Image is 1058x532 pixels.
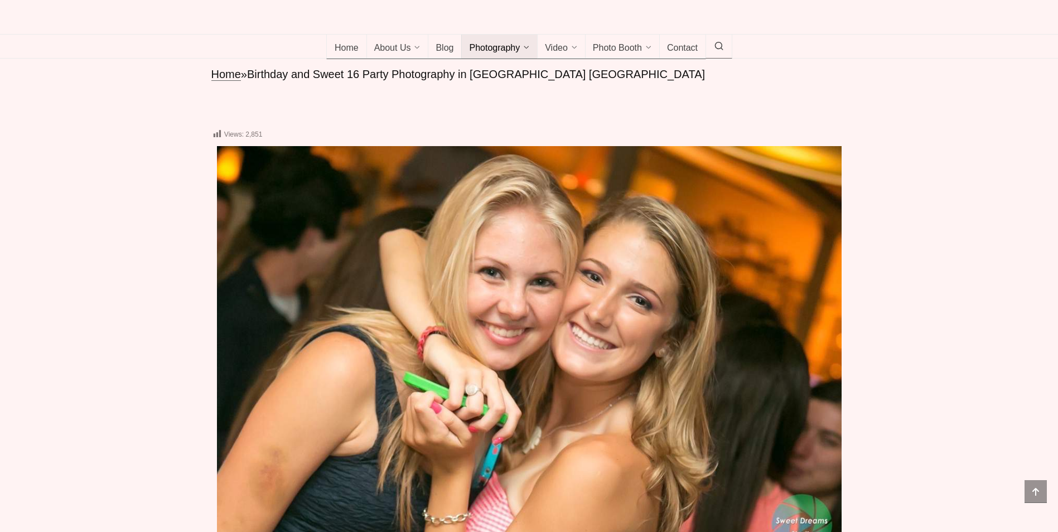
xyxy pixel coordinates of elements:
[241,68,247,80] span: »
[545,43,568,54] span: Video
[667,43,698,54] span: Contact
[335,43,359,54] span: Home
[461,35,538,59] a: Photography
[224,130,244,138] span: Views:
[659,35,706,59] a: Contact
[366,35,429,59] a: About Us
[469,43,520,54] span: Photography
[537,35,586,59] a: Video
[211,67,847,82] nav: breadcrumbs
[585,35,660,59] a: Photo Booth
[436,43,453,54] span: Blog
[245,130,262,138] span: 2,851
[374,43,411,54] span: About Us
[247,68,705,80] span: Birthday and Sweet 16 Party Photography in [GEOGRAPHIC_DATA] [GEOGRAPHIC_DATA]
[326,35,367,59] a: Home
[211,68,241,81] a: Home
[428,35,462,59] a: Blog
[593,43,642,54] span: Photo Booth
